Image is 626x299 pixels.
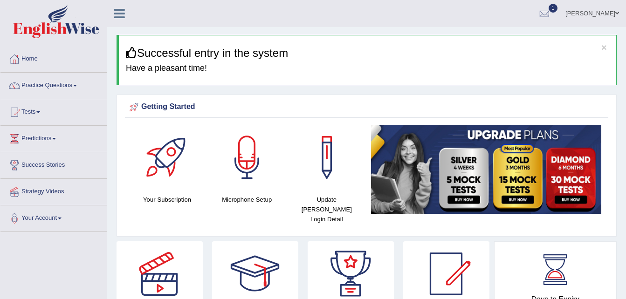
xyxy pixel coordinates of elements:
[291,195,362,224] h4: Update [PERSON_NAME] Login Detail
[126,64,609,73] h4: Have a pleasant time!
[0,73,107,96] a: Practice Questions
[212,195,282,204] h4: Microphone Setup
[132,195,202,204] h4: Your Subscription
[126,47,609,59] h3: Successful entry in the system
[0,179,107,202] a: Strategy Videos
[127,100,606,114] div: Getting Started
[371,125,601,214] img: small5.jpg
[0,99,107,122] a: Tests
[549,4,558,13] span: 1
[0,152,107,176] a: Success Stories
[0,46,107,69] a: Home
[601,42,607,52] button: ×
[0,126,107,149] a: Predictions
[0,205,107,229] a: Your Account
